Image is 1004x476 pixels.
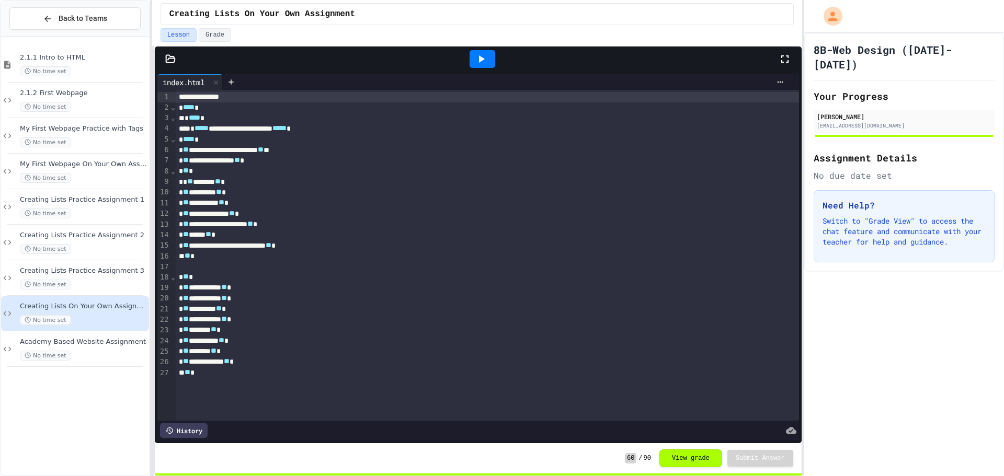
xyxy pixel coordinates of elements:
div: 14 [157,230,170,240]
div: 20 [157,293,170,304]
div: 22 [157,315,170,325]
span: No time set [20,315,71,325]
div: My Account [813,4,845,28]
div: 4 [157,123,170,134]
span: No time set [20,351,71,361]
span: Creating Lists On Your Own Assignment [20,302,147,311]
div: 16 [157,251,170,262]
div: index.html [157,74,223,90]
span: No time set [20,208,71,218]
span: My First Webpage On Your Own Asssignment [20,160,147,169]
div: 7 [157,155,170,166]
div: 23 [157,325,170,335]
div: 13 [157,219,170,230]
span: 2.1.2 First Webpage [20,89,147,98]
span: No time set [20,66,71,76]
div: 5 [157,134,170,145]
span: Back to Teams [59,13,107,24]
div: 10 [157,187,170,198]
h2: Your Progress [814,89,995,103]
div: 18 [157,272,170,283]
div: 8 [157,166,170,177]
span: No time set [20,137,71,147]
div: 1 [157,92,170,102]
div: 3 [157,113,170,123]
h2: Assignment Details [814,150,995,165]
div: 17 [157,262,170,272]
span: 60 [625,453,636,463]
div: 2 [157,102,170,113]
span: Creating Lists Practice Assignment 3 [20,266,147,275]
span: No time set [20,244,71,254]
div: 27 [157,368,170,378]
span: Fold line [170,113,176,122]
div: 15 [157,240,170,251]
div: 19 [157,283,170,293]
button: Lesson [161,28,197,42]
div: 9 [157,177,170,187]
span: 2.1.1 Intro to HTML [20,53,147,62]
h3: Need Help? [823,199,986,212]
span: Academy Based Website Assignment [20,338,147,346]
div: History [160,423,208,438]
div: [EMAIL_ADDRESS][DOMAIN_NAME] [817,122,991,130]
span: / [638,454,642,462]
div: 21 [157,304,170,315]
span: No time set [20,173,71,183]
span: Fold line [170,103,176,111]
button: Back to Teams [9,7,141,30]
div: 6 [157,145,170,155]
button: Submit Answer [727,450,793,467]
span: My First Webpage Practice with Tags [20,124,147,133]
p: Switch to "Grade View" to access the chat feature and communicate with your teacher for help and ... [823,216,986,247]
span: Submit Answer [736,454,785,462]
div: index.html [157,77,210,88]
button: Grade [199,28,231,42]
span: Creating Lists On Your Own Assignment [169,8,355,20]
span: Fold line [170,167,176,175]
span: Creating Lists Practice Assignment 2 [20,231,147,240]
span: Creating Lists Practice Assignment 1 [20,195,147,204]
div: 12 [157,208,170,219]
span: Fold line [170,273,176,281]
button: View grade [659,449,722,467]
span: No time set [20,102,71,112]
div: 25 [157,346,170,357]
div: 11 [157,198,170,208]
div: 24 [157,336,170,346]
span: No time set [20,280,71,289]
span: Fold line [170,135,176,143]
div: No due date set [814,169,995,182]
h1: 8B-Web Design ([DATE]-[DATE]) [814,42,995,72]
div: 26 [157,357,170,367]
div: [PERSON_NAME] [817,112,991,121]
span: 90 [644,454,651,462]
